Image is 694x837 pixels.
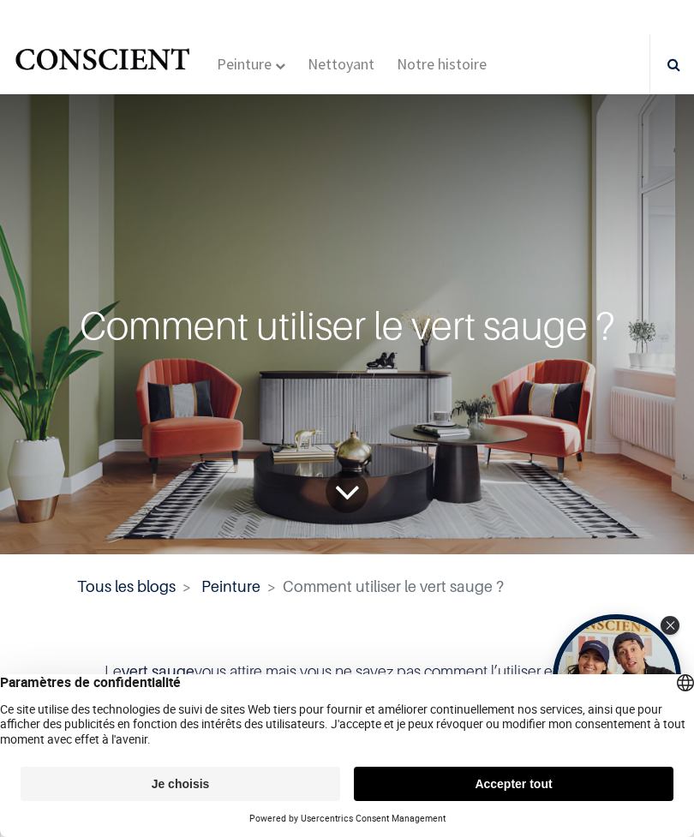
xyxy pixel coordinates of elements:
[77,577,176,595] a: Tous les blogs
[553,614,681,743] div: Open Tolstoy widget
[13,42,192,87] a: Logo of Conscient
[553,614,681,743] div: Open Tolstoy
[308,54,374,74] span: Nettoyant
[661,616,679,635] div: Close Tolstoy widget
[122,662,194,680] b: vert sauge
[217,54,272,74] span: Peinture
[48,296,647,354] div: Comment utiliser le vert sauge ?
[210,34,292,94] a: Peinture
[397,54,487,74] span: Notre histoire
[105,662,577,752] span: Le vous attire mais vous ne savez pas comment l’utiliser et le mettre en valeur chez vous ? Vous ...
[77,575,616,598] nav: fil d'Ariane
[326,470,368,513] a: To blog content
[283,577,504,595] span: Comment utiliser le vert sauge ?
[334,457,361,528] i: To blog content
[201,577,260,595] a: Peinture
[13,42,192,87] img: Conscient
[553,614,681,743] div: Tolstoy bubble widget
